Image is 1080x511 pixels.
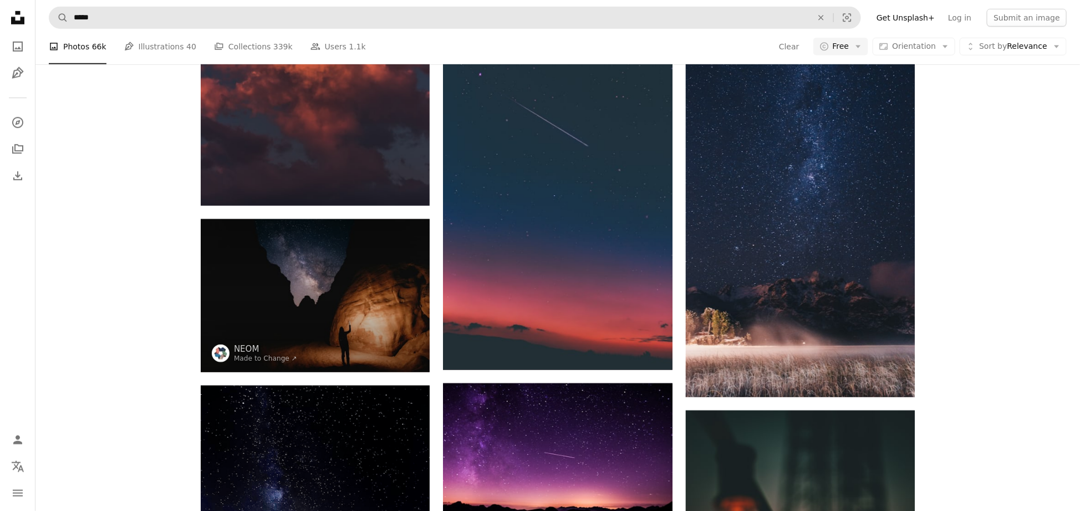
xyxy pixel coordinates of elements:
[7,456,29,478] button: Language
[833,41,849,52] span: Free
[686,53,915,397] img: landscape photo of mountains under starry sky at nighttime
[7,138,29,160] a: Collections
[7,36,29,58] a: Photos
[201,290,430,300] a: a man standing in the middle of a desert at night
[310,29,366,64] a: Users 1.1k
[49,7,68,28] button: Search Unsplash
[941,9,978,27] a: Log in
[212,345,230,362] img: Go to NEOM's profile
[201,219,430,372] img: a man standing in the middle of a desert at night
[214,29,293,64] a: Collections 339k
[273,41,293,53] span: 339k
[979,41,1047,52] span: Relevance
[686,220,915,230] a: landscape photo of mountains under starry sky at nighttime
[186,41,196,53] span: 40
[979,42,1007,50] span: Sort by
[778,38,800,55] button: Clear
[813,38,869,55] button: Free
[49,7,861,29] form: Find visuals sitewide
[7,62,29,84] a: Illustrations
[987,9,1067,27] button: Submit an image
[960,38,1067,55] button: Sort byRelevance
[7,7,29,31] a: Home — Unsplash
[234,355,297,362] a: Made to Change ↗
[892,42,936,50] span: Orientation
[349,41,365,53] span: 1.1k
[873,38,955,55] button: Orientation
[834,7,860,28] button: Visual search
[443,193,672,203] a: shooting star in night sky
[443,26,672,370] img: shooting star in night sky
[7,429,29,451] a: Log in / Sign up
[7,165,29,187] a: Download History
[234,343,297,355] a: NEOM
[443,451,672,461] a: silhouette photo of mountain during night time
[870,9,941,27] a: Get Unsplash+
[124,29,196,64] a: Illustrations 40
[809,7,833,28] button: Clear
[7,112,29,134] a: Explore
[7,482,29,504] button: Menu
